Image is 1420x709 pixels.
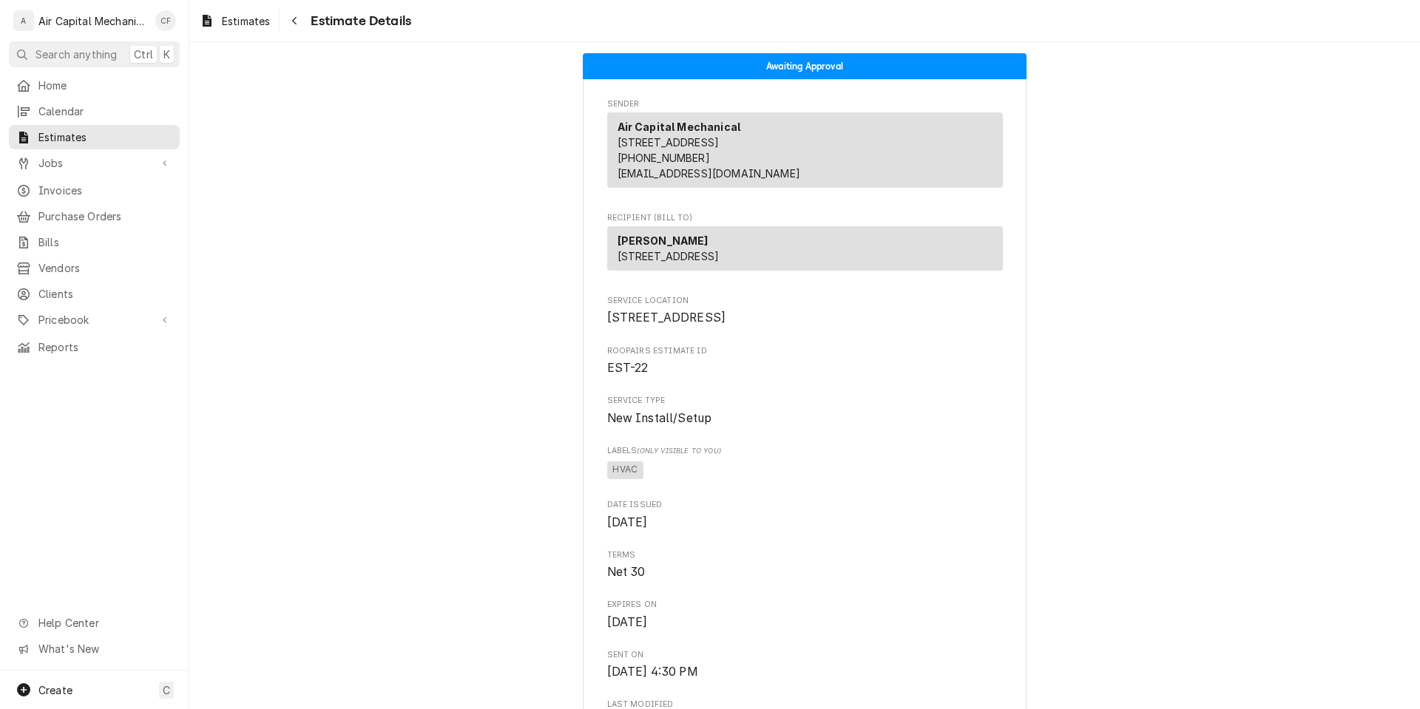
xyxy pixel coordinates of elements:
a: Invoices [9,178,180,203]
button: Navigate back [283,9,306,33]
a: Reports [9,335,180,359]
div: Sent On [607,649,1003,681]
span: EST-22 [607,361,649,375]
a: Clients [9,282,180,306]
div: Estimate Recipient [607,212,1003,277]
span: Date Issued [607,499,1003,511]
span: Invoices [38,183,172,198]
strong: [PERSON_NAME] [618,234,709,247]
span: New Install/Setup [607,411,712,425]
span: Clients [38,286,172,302]
span: Date Issued [607,514,1003,532]
div: Service Location [607,295,1003,327]
span: Purchase Orders [38,208,172,224]
span: Sent On [607,663,1003,681]
a: Estimates [194,9,276,33]
a: [PHONE_NUMBER] [618,152,710,164]
div: CF [155,10,176,31]
span: Sent On [607,649,1003,661]
span: Jobs [38,155,150,171]
span: Net 30 [607,565,646,579]
span: Calendar [38,104,172,119]
div: Recipient (Bill To) [607,226,1003,277]
span: Search anything [35,47,117,62]
span: Service Type [607,395,1003,407]
a: Home [9,73,180,98]
span: Estimate Details [306,11,411,31]
span: Estimates [38,129,172,145]
span: Create [38,684,72,696]
span: [DATE] [607,615,648,629]
div: Status [583,53,1027,79]
span: [DATE] 4:30 PM [607,665,698,679]
div: Estimate Sender [607,98,1003,194]
a: Go to Help Center [9,611,180,635]
div: [object Object] [607,445,1003,481]
a: Estimates [9,125,180,149]
div: Charles Faure's Avatar [155,10,176,31]
strong: Air Capital Mechanical [618,121,741,133]
span: Reports [38,339,172,355]
span: Roopairs Estimate ID [607,359,1003,377]
span: Recipient (Bill To) [607,212,1003,224]
span: [STREET_ADDRESS] [607,311,726,325]
a: Vendors [9,256,180,280]
a: Go to Pricebook [9,308,180,332]
span: [STREET_ADDRESS] [618,136,720,149]
span: [object Object] [607,459,1003,481]
span: Help Center [38,615,171,631]
span: Service Location [607,295,1003,307]
span: Terms [607,563,1003,581]
span: Expires On [607,599,1003,611]
div: A [13,10,34,31]
span: [DATE] [607,515,648,529]
span: Ctrl [134,47,153,62]
span: Estimates [222,13,270,29]
a: Bills [9,230,180,254]
span: Sender [607,98,1003,110]
div: Service Type [607,395,1003,427]
span: HVAC [607,461,644,479]
a: [EMAIL_ADDRESS][DOMAIN_NAME] [618,167,800,180]
span: Service Location [607,309,1003,327]
div: Sender [607,112,1003,188]
div: Recipient (Bill To) [607,226,1003,271]
span: Vendors [38,260,172,276]
span: Terms [607,549,1003,561]
div: Date Issued [607,499,1003,531]
div: Terms [607,549,1003,581]
a: Go to What's New [9,637,180,661]
span: What's New [38,641,171,657]
span: [STREET_ADDRESS] [618,250,720,262]
span: Expires On [607,614,1003,631]
div: Roopairs Estimate ID [607,345,1003,377]
span: Bills [38,234,172,250]
span: Service Type [607,410,1003,427]
button: Search anythingCtrlK [9,41,180,67]
span: K [163,47,170,62]
a: Go to Jobs [9,151,180,175]
span: Awaiting Approval [766,61,843,71]
a: Purchase Orders [9,204,180,228]
div: Expires On [607,599,1003,631]
a: Calendar [9,99,180,123]
div: Sender [607,112,1003,194]
span: Roopairs Estimate ID [607,345,1003,357]
span: C [163,682,170,698]
span: Home [38,78,172,93]
span: (Only Visible to You) [637,447,720,455]
span: Pricebook [38,312,150,328]
span: Labels [607,445,1003,457]
div: Air Capital Mechanical [38,13,147,29]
